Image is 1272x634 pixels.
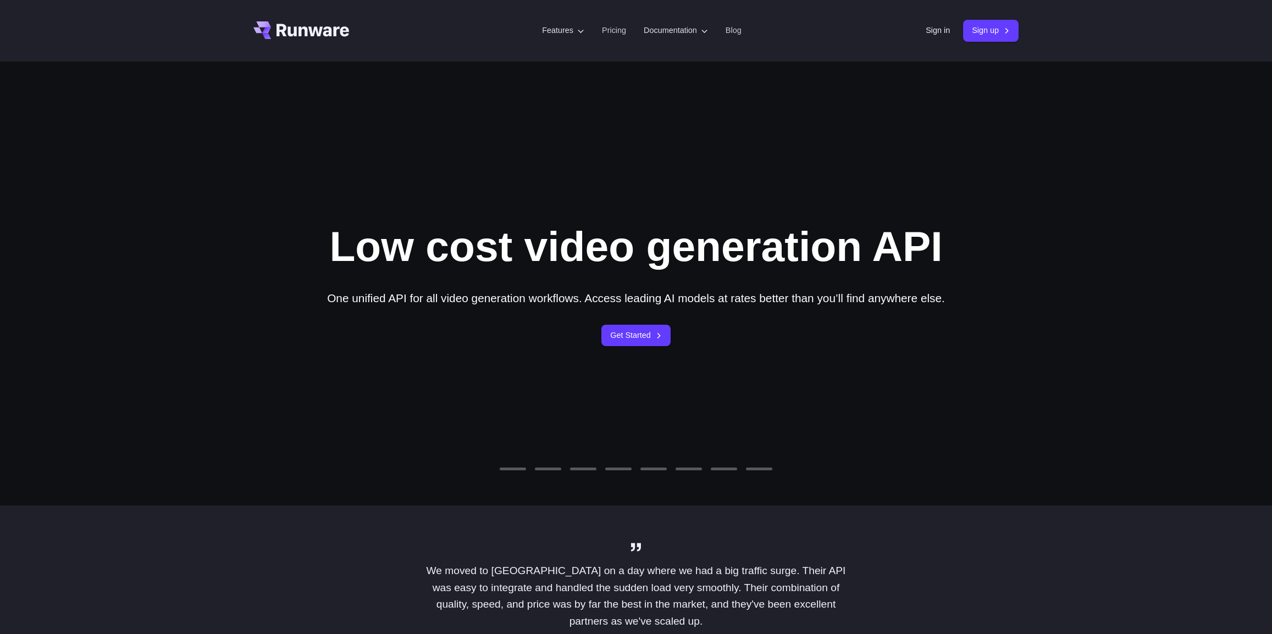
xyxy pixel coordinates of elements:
[327,289,945,307] p: One unified API for all video generation workflows. Access leading AI models at rates better than...
[963,20,1019,41] a: Sign up
[416,563,856,630] p: We moved to [GEOGRAPHIC_DATA] on a day where we had a big traffic surge. Their API was easy to in...
[601,325,671,346] a: Get Started
[542,24,584,37] label: Features
[253,21,349,39] a: Go to /
[926,24,950,37] a: Sign in
[726,24,742,37] a: Blog
[329,221,942,271] h1: Low cost video generation API
[602,24,626,37] a: Pricing
[644,24,708,37] label: Documentation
